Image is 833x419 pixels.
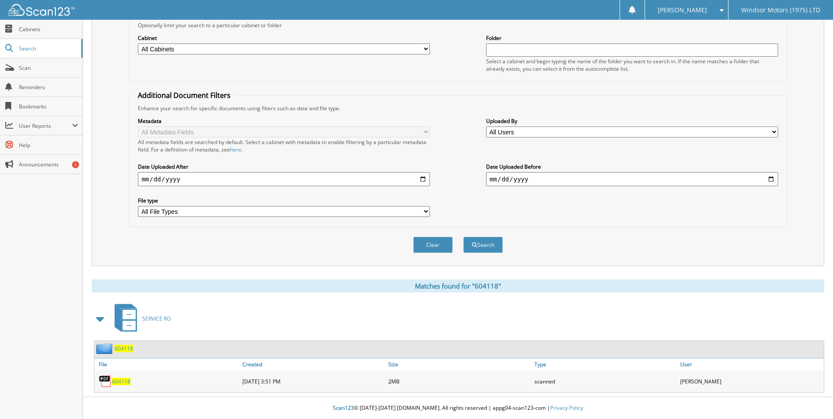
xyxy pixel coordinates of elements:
label: Cabinet [138,34,430,42]
span: Bookmarks [19,103,78,110]
button: Clear [413,237,453,253]
div: © [DATE]-[DATE] [DOMAIN_NAME]. All rights reserved | appg04-scan123-com | [83,397,833,419]
a: 604118 [115,345,133,352]
label: Date Uploaded After [138,163,430,170]
div: Matches found for "604118" [92,279,824,293]
span: Search [19,45,77,52]
label: Metadata [138,117,430,125]
label: File type [138,197,430,204]
span: Windsor Motors (1975) LTD [741,7,820,13]
span: Scan [19,64,78,72]
label: Uploaded By [486,117,778,125]
a: Privacy Policy [550,404,583,412]
label: Date Uploaded Before [486,163,778,170]
a: SERVICE RO [109,301,171,336]
span: User Reports [19,122,72,130]
span: Reminders [19,83,78,91]
div: scanned [532,372,678,390]
span: Help [19,141,78,149]
div: 1 [72,161,79,168]
div: 2MB [386,372,532,390]
span: Cabinets [19,25,78,33]
a: Type [532,358,678,370]
a: Size [386,358,532,370]
img: folder2.png [96,343,115,354]
img: PDF.png [99,375,112,388]
span: SERVICE RO [142,315,171,322]
img: scan123-logo-white.svg [9,4,75,16]
a: File [94,358,240,370]
legend: Additional Document Filters [133,90,235,100]
input: start [138,172,430,186]
div: Select a cabinet and begin typing the name of the folder you want to search in. If the name match... [486,58,778,72]
a: User [678,358,824,370]
span: [PERSON_NAME] [658,7,707,13]
div: All metadata fields are searched by default. Select a cabinet with metadata to enable filtering b... [138,138,430,153]
div: Optionally limit your search to a particular cabinet or folder [133,22,782,29]
a: Created [240,358,386,370]
div: [PERSON_NAME] [678,372,824,390]
a: 604118 [112,378,130,385]
div: [DATE] 3:51 PM [240,372,386,390]
span: Announcements [19,161,78,168]
div: Enhance your search for specific documents using filters such as date and file type. [133,105,782,112]
label: Folder [486,34,778,42]
button: Search [463,237,503,253]
a: here [230,146,242,153]
input: end [486,172,778,186]
span: Scan123 [333,404,354,412]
